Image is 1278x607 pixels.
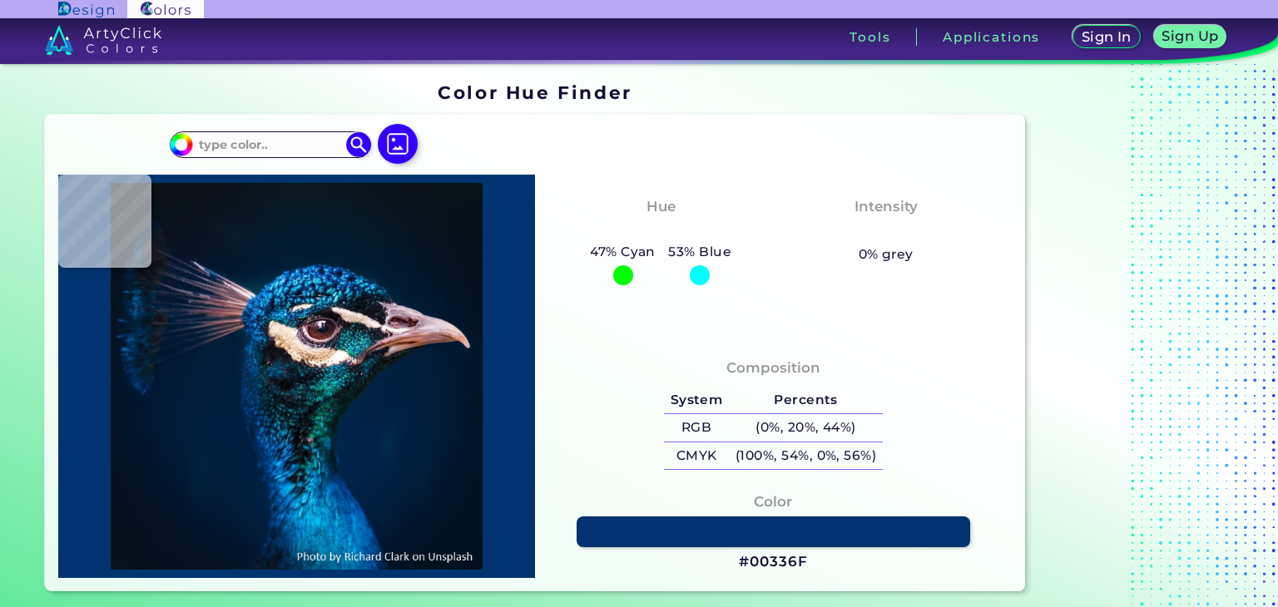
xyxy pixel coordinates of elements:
[1080,30,1132,44] h5: Sign In
[754,490,792,514] h4: Color
[729,387,883,414] h5: Percents
[854,195,918,219] h4: Intensity
[193,134,348,156] input: type color..
[859,244,914,265] h5: 0% grey
[664,442,729,470] h5: CMYK
[67,183,527,570] img: img_pavlin.jpg
[378,124,418,164] img: icon picture
[726,356,820,380] h4: Composition
[664,414,729,442] h5: RGB
[850,221,922,241] h3: Vibrant
[1152,25,1228,49] a: Sign Up
[664,387,729,414] h5: System
[45,25,162,55] img: logo_artyclick_colors_white.svg
[58,2,114,17] img: ArtyClick Design logo
[729,442,883,470] h5: (100%, 54%, 0%, 56%)
[850,31,890,43] h3: Tools
[1071,25,1142,49] a: Sign In
[614,221,708,241] h3: Cyan-Blue
[438,80,632,105] h1: Color Hue Finder
[583,241,661,263] h5: 47% Cyan
[1161,29,1221,43] h5: Sign Up
[346,132,371,157] img: icon search
[646,195,676,219] h4: Hue
[729,414,883,442] h5: (0%, 20%, 44%)
[739,552,807,572] h3: #00336F
[662,241,738,263] h5: 53% Blue
[943,31,1040,43] h3: Applications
